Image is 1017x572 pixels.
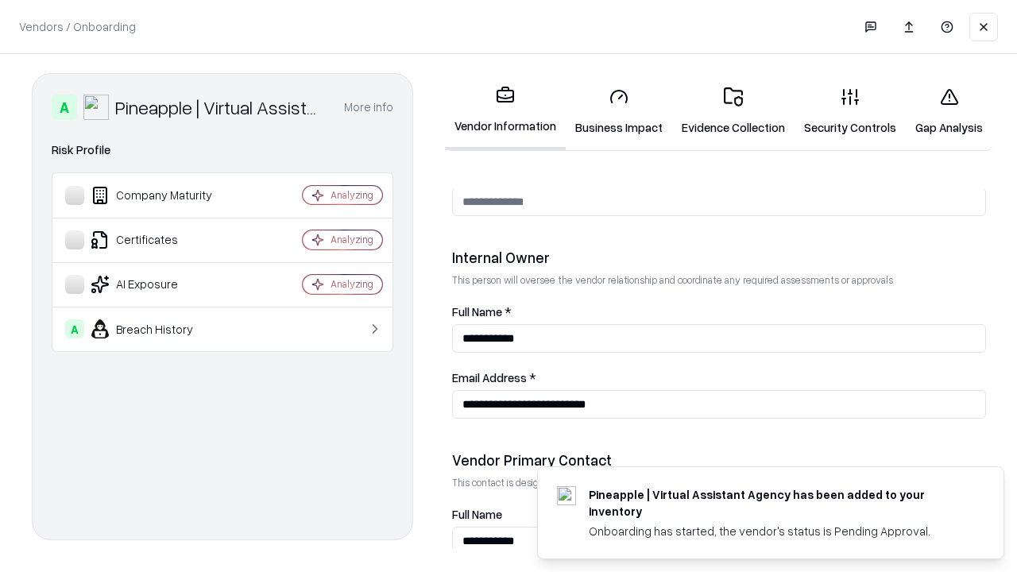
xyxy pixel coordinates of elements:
div: A [52,95,77,120]
a: Vendor Information [445,73,566,150]
p: Vendors / Onboarding [19,18,136,35]
p: This person will oversee the vendor relationship and coordinate any required assessments or appro... [452,273,986,287]
div: Pineapple | Virtual Assistant Agency has been added to your inventory [589,486,965,520]
div: Analyzing [331,277,373,291]
div: Onboarding has started, the vendor's status is Pending Approval. [589,523,965,539]
div: Internal Owner [452,248,986,267]
a: Security Controls [795,75,906,149]
a: Gap Analysis [906,75,992,149]
label: Full Name [452,508,986,520]
div: Vendor Primary Contact [452,450,986,470]
div: A [65,319,84,338]
a: Evidence Collection [672,75,795,149]
label: Full Name * [452,306,986,318]
a: Business Impact [566,75,672,149]
div: Company Maturity [65,186,255,205]
div: Pineapple | Virtual Assistant Agency [115,95,325,120]
img: trypineapple.com [557,486,576,505]
div: AI Exposure [65,275,255,294]
img: Pineapple | Virtual Assistant Agency [83,95,109,120]
label: Email Address * [452,372,986,384]
div: Analyzing [331,233,373,246]
div: Breach History [65,319,255,338]
div: Analyzing [331,188,373,202]
p: This contact is designated to receive the assessment request from Shift [452,476,986,489]
div: Risk Profile [52,141,393,160]
button: More info [344,93,393,122]
div: Certificates [65,230,255,249]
